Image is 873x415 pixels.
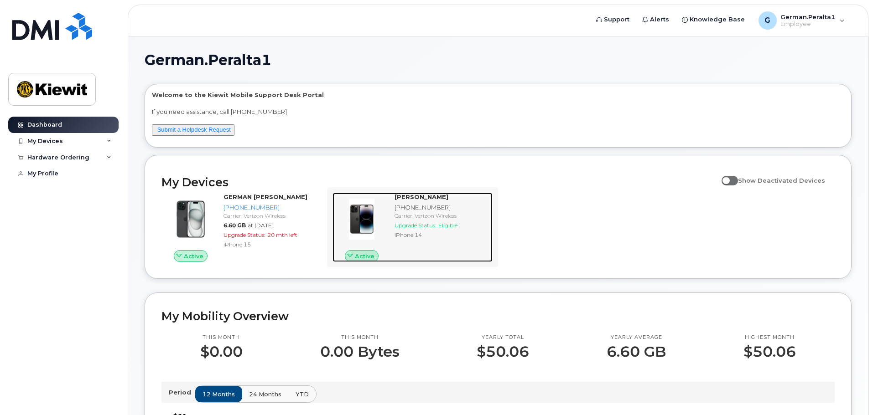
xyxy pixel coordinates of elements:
[395,222,436,229] span: Upgrade Status:
[477,343,529,360] p: $50.06
[248,222,274,229] span: at [DATE]
[355,252,374,261] span: Active
[743,343,796,360] p: $50.06
[223,231,265,238] span: Upgrade Status:
[184,252,203,261] span: Active
[157,126,231,133] a: Submit a Helpdesk Request
[738,177,825,184] span: Show Deactivated Devices
[223,241,318,248] div: iPhone 15
[833,375,866,408] iframe: Messenger Launcher
[161,309,835,323] h2: My Mobility Overview
[607,334,666,341] p: Yearly average
[395,212,489,220] div: Carrier: Verizon Wireless
[223,203,318,212] div: [PHONE_NUMBER]
[145,53,271,67] span: German.Peralta1
[169,388,195,397] p: Period
[152,91,844,99] p: Welcome to the Kiewit Mobile Support Desk Portal
[340,197,384,241] img: image20231002-3703462-njx0qo.jpeg
[152,124,234,136] button: Submit a Helpdesk Request
[722,172,729,179] input: Show Deactivated Devices
[743,334,796,341] p: Highest month
[169,197,213,241] img: iPhone_15_Black.png
[223,212,318,220] div: Carrier: Verizon Wireless
[395,203,489,212] div: [PHONE_NUMBER]
[161,175,717,189] h2: My Devices
[200,334,243,341] p: This month
[152,108,844,116] p: If you need assistance, call [PHONE_NUMBER]
[296,390,309,399] span: YTD
[161,193,322,262] a: ActiveGERMAN [PERSON_NAME][PHONE_NUMBER]Carrier: Verizon Wireless6.60 GBat [DATE]Upgrade Status:2...
[333,193,493,262] a: Active[PERSON_NAME][PHONE_NUMBER]Carrier: Verizon WirelessUpgrade Status:EligibleiPhone 14
[200,343,243,360] p: $0.00
[477,334,529,341] p: Yearly total
[320,334,400,341] p: This month
[267,231,297,238] span: 20 mth left
[223,193,307,200] strong: GERMAN [PERSON_NAME]
[223,222,246,229] span: 6.60 GB
[320,343,400,360] p: 0.00 Bytes
[249,390,281,399] span: 24 months
[607,343,666,360] p: 6.60 GB
[395,231,489,239] div: iPhone 14
[395,193,448,200] strong: [PERSON_NAME]
[438,222,457,229] span: Eligible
